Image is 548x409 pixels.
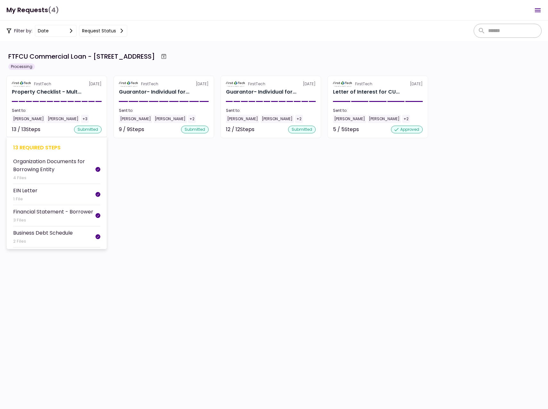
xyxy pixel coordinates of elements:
div: EIN Letter [13,187,37,195]
span: (4) [48,4,59,17]
div: [PERSON_NAME] [46,115,80,123]
img: Partner logo [333,81,353,87]
div: Guarantor- Individual for CULLUM & KELLEY PROPERTY HOLDINGS, LLC Keith Cullum [119,88,189,96]
div: Processing [8,63,35,70]
div: FirstTech [355,81,372,87]
div: Sent to: [226,108,316,113]
div: [PERSON_NAME] [368,115,401,123]
div: [DATE] [12,81,102,87]
div: 13 required steps [13,144,100,152]
div: [PERSON_NAME] [333,115,366,123]
div: Business Debt Schedule [13,229,73,237]
button: Request status [79,25,127,37]
div: [PERSON_NAME] [226,115,259,123]
div: Organization Documents for Borrowing Entity [13,157,95,173]
div: +3 [81,115,89,123]
div: submitted [181,126,209,133]
div: Property Checklist - Multi-Family for CULLUM & KELLEY PROPERTY HOLDINGS, LLC 513 E Caney Street [12,88,81,96]
img: Partner logo [119,81,138,87]
div: 5 / 5 Steps [333,126,359,133]
div: 2 Files [13,238,73,245]
div: Guarantor- Individual for CULLUM & KELLEY PROPERTY HOLDINGS, LLC Reginald Kelley [226,88,296,96]
div: Letter of Interest for CULLUM & KELLEY PROPERTY HOLDINGS, LLC 513 E Caney Street Wharton TX [333,88,400,96]
div: submitted [74,126,102,133]
div: 9 / 9 Steps [119,126,144,133]
div: 1 File [13,196,37,202]
div: +2 [188,115,196,123]
div: [DATE] [226,81,316,87]
button: Open menu [530,3,545,18]
div: 13 / 13 Steps [12,126,40,133]
img: Partner logo [12,81,31,87]
div: Filter by: [6,25,127,37]
div: [DATE] [119,81,209,87]
div: [PERSON_NAME] [12,115,45,123]
div: [PERSON_NAME] [154,115,187,123]
h1: My Requests [6,4,59,17]
div: FTFCU Commercial Loan - [STREET_ADDRESS] [8,52,155,61]
button: date [35,25,77,37]
div: submitted [288,126,316,133]
div: approved [391,126,423,133]
div: [DATE] [333,81,423,87]
div: FirstTech [248,81,265,87]
div: 12 / 12 Steps [226,126,254,133]
div: FirstTech [34,81,51,87]
button: Archive workflow [158,51,170,62]
div: date [38,27,49,34]
div: [PERSON_NAME] [119,115,152,123]
div: Sent to: [333,108,423,113]
div: +2 [295,115,303,123]
div: +2 [402,115,410,123]
div: 4 Files [13,175,95,181]
div: [PERSON_NAME] [261,115,294,123]
div: Financial Statement - Borrower [13,208,93,216]
img: Partner logo [226,81,245,87]
div: Sent to: [119,108,209,113]
div: FirstTech [141,81,158,87]
div: 3 Files [13,217,93,223]
div: Sent to: [12,108,102,113]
